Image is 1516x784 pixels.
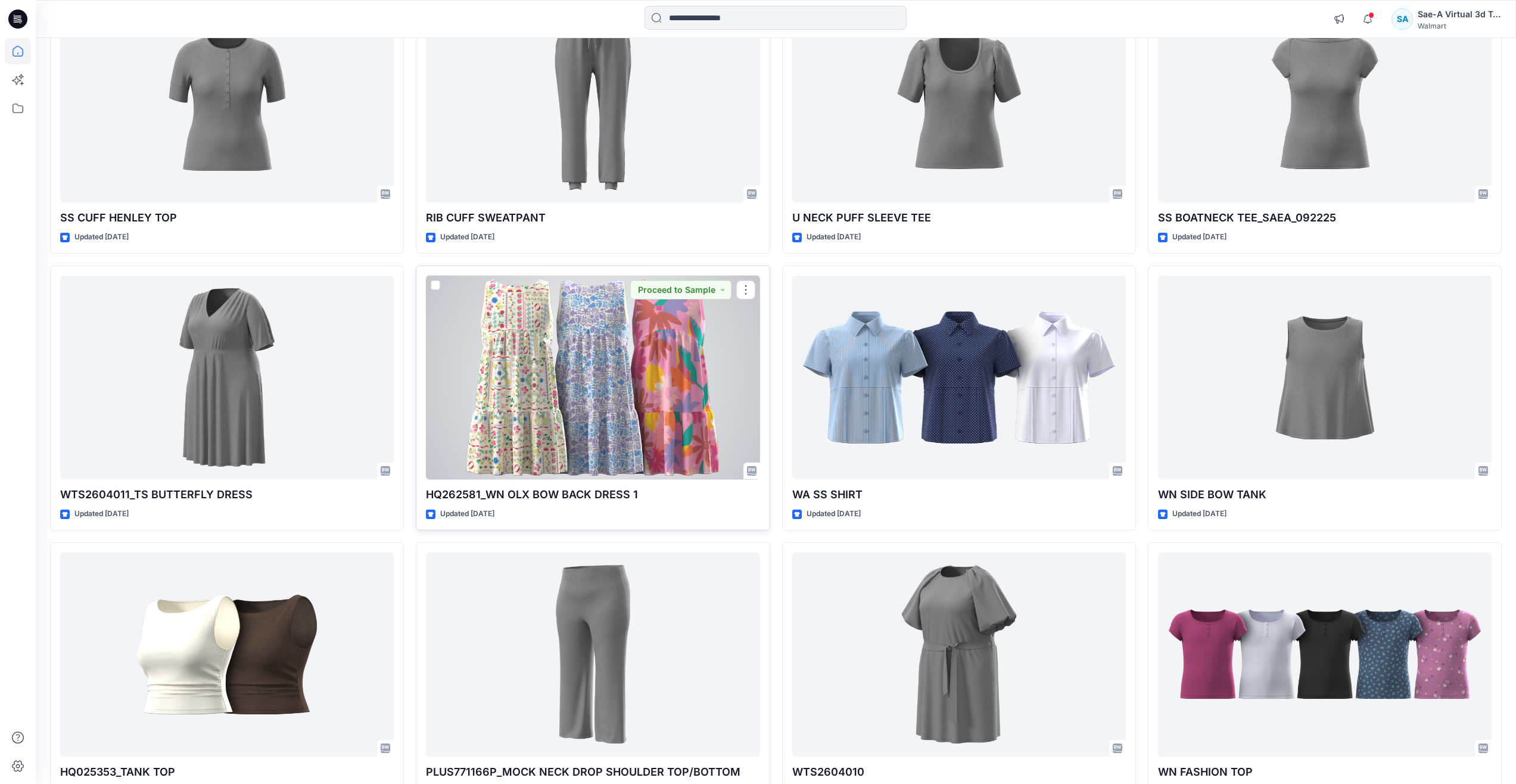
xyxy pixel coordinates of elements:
a: WA SS SHIRT [792,276,1126,480]
p: HQ025353_TANK TOP [60,764,394,780]
p: WN SIDE BOW TANK [1158,486,1492,503]
p: Updated [DATE] [440,508,494,520]
p: Updated [DATE] [807,231,861,243]
a: HQ025353_TANK TOP [60,552,394,757]
div: SA [1392,8,1413,30]
p: HQ262581_WN OLX BOW BACK DRESS 1 [426,486,759,503]
a: HQ262581_WN OLX BOW BACK DRESS 1 [426,276,759,480]
a: PLUS771166P_MOCK NECK DROP SHOULDER TOP/BOTTOM [426,552,759,757]
p: SS BOATNECK TEE_SAEA_092225 [1158,210,1492,226]
p: U NECK PUFF SLEEVE TEE [792,210,1126,226]
a: WN FASHION TOP [1158,552,1492,757]
p: WN FASHION TOP [1158,764,1492,780]
div: Walmart [1418,21,1501,30]
p: Updated [DATE] [440,231,494,243]
a: WTS2604010 [792,552,1126,757]
p: Updated [DATE] [1172,508,1227,520]
a: WTS2604011_TS BUTTERFLY DRESS [60,276,394,480]
p: WTS2604010 [792,764,1126,780]
p: WA SS SHIRT [792,486,1126,503]
p: SS CUFF HENLEY TOP [60,210,394,226]
p: Updated [DATE] [74,508,129,520]
p: RIB CUFF SWEATPANT [426,210,759,226]
a: WN SIDE BOW TANK [1158,276,1492,480]
p: PLUS771166P_MOCK NECK DROP SHOULDER TOP/BOTTOM [426,764,759,780]
p: Updated [DATE] [807,508,861,520]
p: Updated [DATE] [1172,231,1227,243]
div: Sae-A Virtual 3d Team [1418,7,1501,21]
p: WTS2604011_TS BUTTERFLY DRESS [60,486,394,503]
p: Updated [DATE] [74,231,129,243]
